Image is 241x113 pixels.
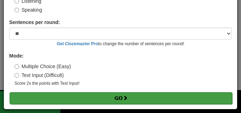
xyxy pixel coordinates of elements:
[14,8,19,12] input: Speaking
[14,73,19,78] input: Text Input (Difficult)
[14,72,64,79] label: Text Input (Difficult)
[9,19,60,26] label: Sentences per round:
[14,64,19,69] input: Multiple Choice (Easy)
[14,63,71,70] label: Multiple Choice (Easy)
[14,6,42,13] label: Speaking
[9,53,24,59] strong: Mode:
[9,41,232,47] small: to change the number of sentences per round!
[57,41,98,46] a: Get Clozemaster Pro
[10,92,232,104] button: Go
[14,81,232,87] small: Score 2x the points with Text Input !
